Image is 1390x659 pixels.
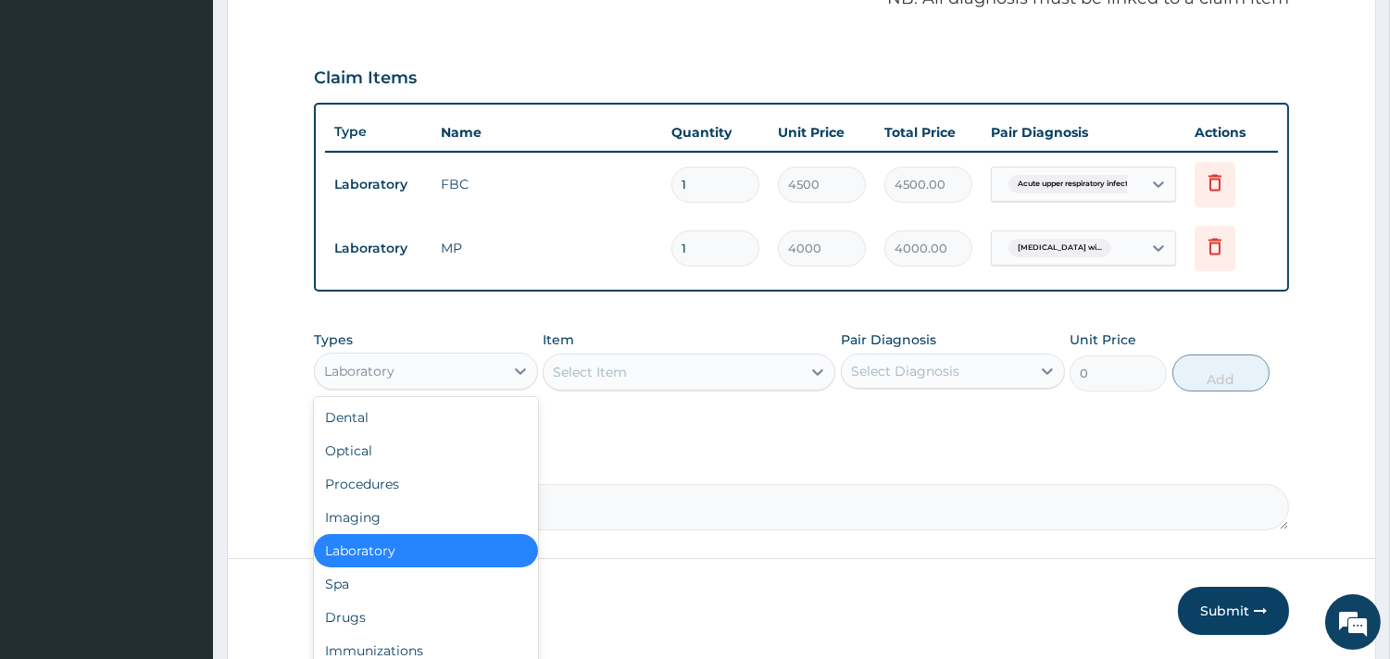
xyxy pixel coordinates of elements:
button: Add [1172,354,1270,392]
div: Chat with us now [96,104,311,128]
label: Types [314,332,353,348]
td: Laboratory [325,168,432,202]
textarea: Type your message and hit 'Enter' [9,452,353,516]
span: Acute upper respiratory infect... [1008,175,1143,193]
div: Laboratory [314,534,538,567]
div: Spa [314,567,538,601]
td: FBC [432,166,662,203]
div: Procedures [314,467,538,501]
th: Unit Price [769,114,875,151]
th: Name [432,114,662,151]
th: Type [325,115,432,149]
span: We're online! [107,206,256,393]
h3: Claim Items [314,68,417,89]
label: Pair Diagnosis [841,330,936,349]
th: Actions [1185,114,1278,151]
img: d_794563401_company_1708531726252_794563401 [34,93,75,139]
label: Item [543,330,574,349]
td: Laboratory [325,231,432,266]
th: Quantity [662,114,769,151]
div: Select Diagnosis [851,362,959,380]
th: Pair Diagnosis [982,114,1185,151]
div: Drugs [314,601,538,634]
div: Optical [314,434,538,467]
div: Select Item [553,363,627,381]
label: Unit Price [1070,330,1136,349]
div: Dental [314,401,538,434]
th: Total Price [875,114,982,151]
label: Comment [314,458,1289,474]
td: MP [432,230,662,267]
div: Minimize live chat window [304,9,348,54]
div: Imaging [314,501,538,534]
div: Laboratory [324,362,394,380]
span: [MEDICAL_DATA] wi... [1008,239,1111,257]
button: Submit [1178,587,1289,635]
